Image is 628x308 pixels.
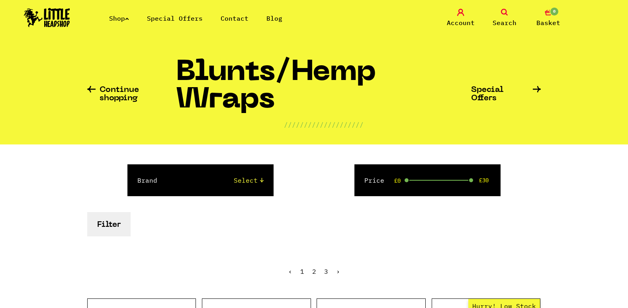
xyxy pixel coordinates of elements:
span: £30 [479,177,489,183]
a: Search [485,9,524,27]
a: Shop [109,14,129,22]
a: Next » [336,267,340,275]
span: £0 [394,177,401,184]
img: Little Head Shop Logo [24,8,70,27]
span: ‹ [288,267,292,275]
span: Search [493,18,516,27]
a: 3 [324,267,328,275]
span: Basket [536,18,560,27]
label: Brand [137,175,157,185]
a: Special Offers [147,14,203,22]
h1: Blunts/Hemp Wraps [176,59,471,120]
span: 1 [300,267,304,275]
p: //////////////////// [284,120,364,129]
a: 2 [312,267,316,275]
label: Price [364,175,384,185]
a: Blog [266,14,282,22]
span: Account [447,18,475,27]
li: « Previous [288,268,292,275]
a: Continue shopping [87,86,176,103]
button: Filter [87,212,131,236]
a: Special Offers [471,86,541,103]
span: 0 [550,7,559,16]
a: Contact [221,14,248,22]
a: 0 Basket [528,9,568,27]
